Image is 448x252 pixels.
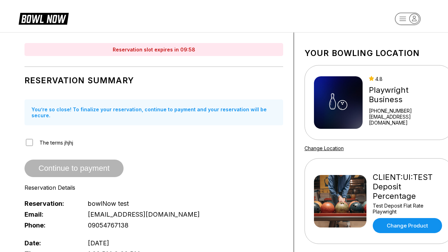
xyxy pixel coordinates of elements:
[88,222,128,229] span: 09054767138
[88,211,200,218] span: [EMAIL_ADDRESS][DOMAIN_NAME]
[88,239,109,247] span: [DATE]
[24,76,283,85] h1: Reservation Summary
[24,43,283,56] div: Reservation slot expires in 09:58
[373,203,444,215] div: Test Deposit Flat Rate Playwright
[40,140,73,146] span: The terms jhjhj
[373,218,442,233] a: Change Product
[24,222,76,229] span: Phone:
[304,145,344,151] a: Change Location
[24,200,76,207] span: Reservation:
[24,184,283,191] div: Reservation Details
[24,239,76,247] span: Date:
[369,76,444,82] div: 4.8
[373,173,444,201] div: CLIENT:UI:TEST Deposit Percentage
[314,175,366,227] img: CLIENT:UI:TEST Deposit Percentage
[369,114,444,126] a: [EMAIL_ADDRESS][DOMAIN_NAME]
[314,76,363,129] img: Playwright Business
[24,99,283,125] div: You’re so close! To finalize your reservation, continue to payment and your reservation will be s...
[88,200,129,207] span: bowlNow test
[24,211,76,218] span: Email:
[369,108,444,114] div: [PHONE_NUMBER]
[369,85,444,104] div: Playwright Business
